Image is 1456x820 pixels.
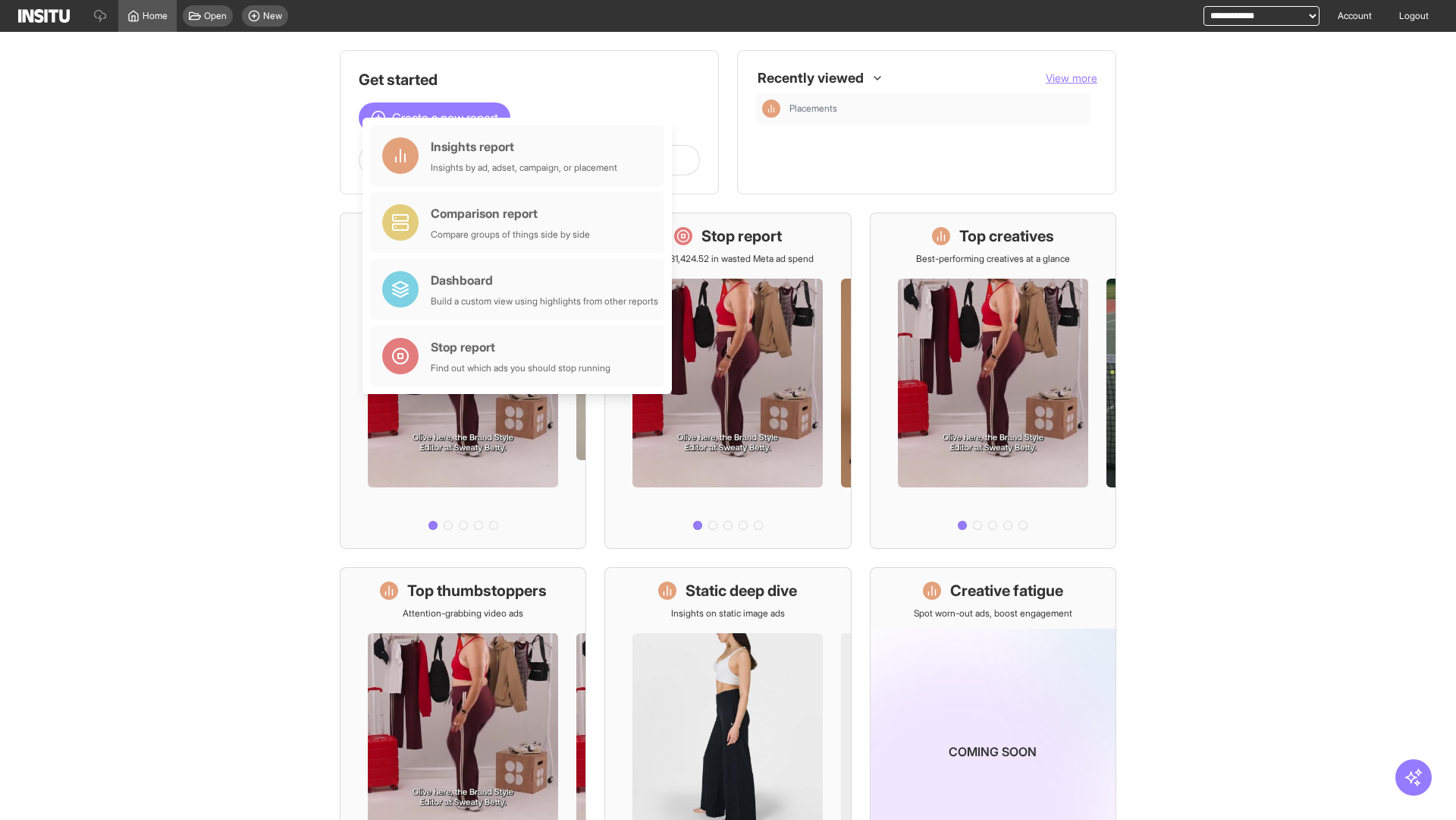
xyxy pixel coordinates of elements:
[407,580,547,601] h1: Top thumbstoppers
[204,10,227,22] span: Open
[392,109,498,127] span: Create a new report
[789,102,837,115] span: Placements
[431,162,617,174] div: Insights by ad, adset, campaign, or placement
[143,10,168,22] span: Home
[762,99,780,118] div: Insights
[403,607,523,620] p: Attention-grabbing video ads
[431,229,590,241] div: Compare groups of things side by side
[959,225,1054,247] h1: Top creatives
[671,607,785,620] p: Insights on static image ads
[1046,71,1097,86] button: View more
[431,295,658,307] div: Build a custom view using highlights from other reports
[431,137,617,156] div: Insights report
[340,213,586,549] a: What's live nowSee all active ads instantly
[263,10,282,22] span: New
[359,102,510,133] button: Create a new report
[431,362,610,374] div: Find out which ads you should stop running
[870,213,1116,549] a: Top creativesBest-performing creatives at a glance
[642,253,814,265] p: Save £31,424.52 in wasted Meta ad spend
[359,69,700,90] h1: Get started
[686,580,797,601] h1: Static deep dive
[431,338,610,356] div: Stop report
[701,225,782,247] h1: Stop report
[789,102,1085,115] span: Placements
[431,204,590,222] div: Comparison report
[604,213,851,549] a: Stop reportSave £31,424.52 in wasted Meta ad spend
[1046,71,1097,84] span: View more
[916,253,1070,265] p: Best-performing creatives at a glance
[18,9,70,23] img: Logo
[431,271,658,289] div: Dashboard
